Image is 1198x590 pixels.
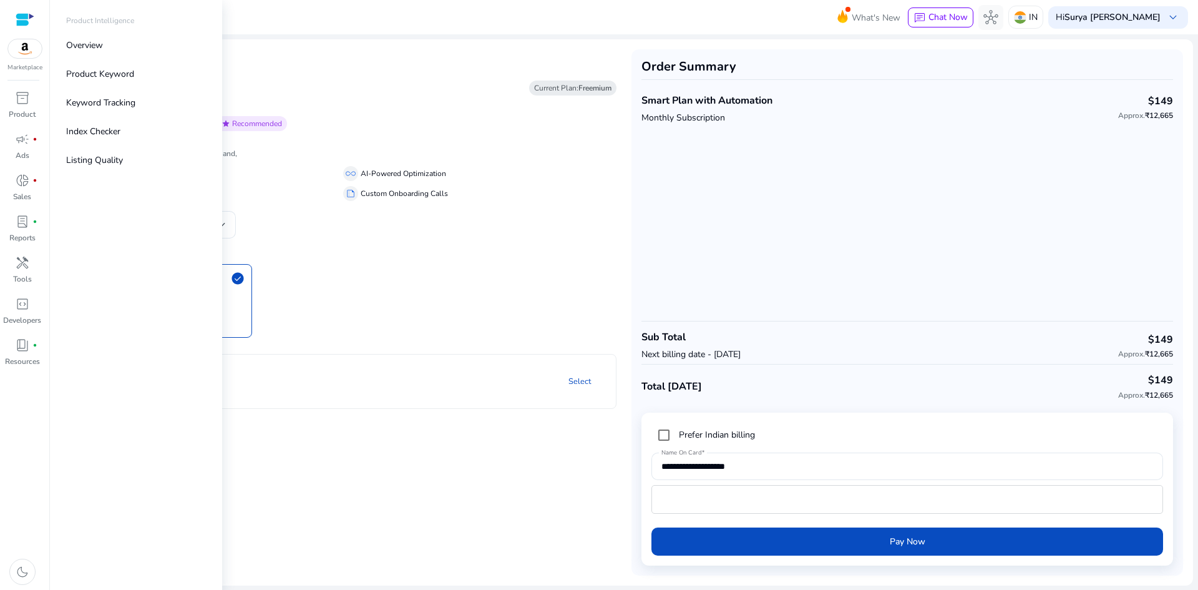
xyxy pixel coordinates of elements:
div: Smart Plan with AutomationstarRecommended [65,145,616,348]
span: lab_profile [15,214,30,229]
span: fiber_manual_record [32,178,37,183]
span: check_circle [230,271,245,286]
p: Reports [9,232,36,243]
p: AI-Powered Optimization [361,167,446,180]
h4: Total [DATE] [641,381,702,393]
mat-label: Name On Card [661,448,701,457]
h4: $149 [1148,375,1173,386]
span: dark_mode [15,564,30,579]
p: Product [9,109,36,120]
h6: This plan includes everything in PRO plan and, [80,149,601,158]
h6: ₹12,665 [1118,350,1173,358]
b: Freemium [578,83,611,93]
p: Sales [13,191,31,202]
p: Product Keyword [66,67,134,81]
span: donut_small [15,173,30,188]
span: fiber_manual_record [32,137,37,142]
span: summarize [346,189,356,199]
h4: Smart Plan with Automation [641,95,772,107]
button: Pay Now [651,528,1163,556]
button: hub [978,5,1003,30]
iframe: Secure card payment input frame [658,487,1156,512]
p: Developers [3,315,41,326]
button: chatChat Now [908,7,973,27]
a: Select [558,370,601,393]
p: Monthly Subscription [641,111,772,124]
h4: $149 [1148,334,1173,346]
p: Hi [1056,13,1161,22]
mat-expansion-panel-header: Pro PlanFrom $99 / monthApprox.₹12,665Select [66,355,646,408]
p: Custom Onboarding Calls [361,187,448,200]
span: What's New [852,7,900,29]
span: inventory_2 [15,91,30,106]
p: Ads [16,150,29,161]
img: amazon.svg [8,39,42,58]
span: Approx. [1118,349,1145,359]
p: Listing Quality [66,154,123,167]
span: all_inclusive [346,169,356,179]
h4: $149 [1148,96,1173,107]
p: Index Checker [66,125,120,138]
span: star [221,119,231,129]
h6: ₹12,665 [1118,391,1173,400]
p: IN [1029,6,1038,28]
span: chat [913,12,926,24]
span: code_blocks [15,297,30,312]
img: in.svg [1014,11,1026,24]
p: Resources [5,356,40,367]
h4: Sub Total [641,332,741,343]
label: Prefer Indian billing [676,428,755,441]
p: Overview [66,39,103,52]
span: keyboard_arrow_down [1166,10,1181,25]
p: Next billing date - [DATE] [641,348,741,361]
span: Pay Now [890,535,925,548]
span: campaign [15,132,30,147]
span: handyman [15,255,30,270]
b: Surya [PERSON_NAME] [1064,11,1161,23]
mat-expansion-panel-header: Smart Plan with AutomationstarRecommended [65,102,646,145]
span: Approx. [1118,390,1145,400]
p: Tools [13,273,32,285]
p: Keyword Tracking [66,96,135,109]
p: Marketplace [7,63,42,72]
span: book_4 [15,338,30,353]
span: fiber_manual_record [32,219,37,224]
h3: Order Summary [641,59,1173,74]
span: Recommended [232,119,282,129]
span: hub [983,10,998,25]
h6: ₹12,665 [1118,111,1173,120]
span: Chat Now [928,11,968,23]
h6: Subscription Cycle [80,242,601,261]
span: fiber_manual_record [32,343,37,348]
span: Current Plan: [534,83,611,93]
p: Product Intelligence [66,15,134,26]
span: Approx. [1118,111,1145,120]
